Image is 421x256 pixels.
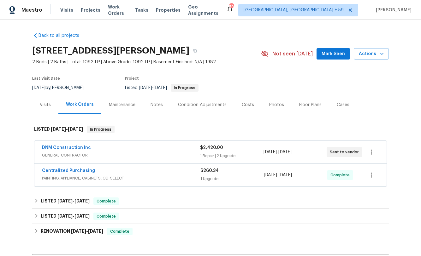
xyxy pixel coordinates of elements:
[229,4,234,10] div: 597
[57,214,73,218] span: [DATE]
[322,50,345,58] span: Mark Seen
[74,199,90,203] span: [DATE]
[71,229,103,233] span: -
[269,102,284,108] div: Photos
[354,48,389,60] button: Actions
[189,45,201,56] button: Copy Address
[32,32,93,39] a: Back to all projects
[88,229,103,233] span: [DATE]
[71,229,86,233] span: [DATE]
[317,48,350,60] button: Mark Seen
[109,102,135,108] div: Maintenance
[151,102,163,108] div: Notes
[125,86,199,90] span: Listed
[154,86,167,90] span: [DATE]
[188,4,218,16] span: Geo Assignments
[200,145,223,150] span: $2,420.00
[264,173,277,177] span: [DATE]
[108,228,132,235] span: Complete
[32,84,91,92] div: by [PERSON_NAME]
[178,102,227,108] div: Condition Adjustments
[200,176,264,182] div: 1 Upgrade
[299,102,322,108] div: Floor Plans
[200,168,219,173] span: $260.34
[21,7,42,13] span: Maestro
[32,86,45,90] span: [DATE]
[125,77,139,80] span: Project
[139,86,167,90] span: -
[57,199,90,203] span: -
[32,119,389,139] div: LISTED [DATE]-[DATE]In Progress
[57,214,90,218] span: -
[373,7,412,13] span: [PERSON_NAME]
[278,150,292,154] span: [DATE]
[32,209,389,224] div: LISTED [DATE]-[DATE]Complete
[264,149,292,155] span: -
[264,150,277,154] span: [DATE]
[41,197,90,205] h6: LISTED
[244,7,344,13] span: [GEOGRAPHIC_DATA], [GEOGRAPHIC_DATA] + 59
[34,126,83,133] h6: LISTED
[60,7,73,13] span: Visits
[279,173,292,177] span: [DATE]
[42,152,200,158] span: GENERAL_CONTRACTOR
[74,214,90,218] span: [DATE]
[51,127,83,131] span: -
[242,102,254,108] div: Costs
[200,153,263,159] div: 1 Repair | 2 Upgrade
[171,86,198,90] span: In Progress
[264,172,292,178] span: -
[139,86,152,90] span: [DATE]
[42,145,91,150] a: DNM Construction Inc
[330,172,352,178] span: Complete
[135,8,148,12] span: Tasks
[156,7,181,13] span: Properties
[94,198,118,204] span: Complete
[51,127,66,131] span: [DATE]
[94,213,118,219] span: Complete
[57,199,73,203] span: [DATE]
[337,102,349,108] div: Cases
[359,50,384,58] span: Actions
[32,224,389,239] div: RENOVATION [DATE]-[DATE]Complete
[81,7,100,13] span: Projects
[330,149,361,155] span: Sent to vendor
[87,126,114,133] span: In Progress
[66,101,94,108] div: Work Orders
[108,4,127,16] span: Work Orders
[41,228,103,235] h6: RENOVATION
[41,213,90,220] h6: LISTED
[272,51,313,57] span: Not seen [DATE]
[32,77,60,80] span: Last Visit Date
[32,59,261,65] span: 2 Beds | 2 Baths | Total: 1092 ft² | Above Grade: 1092 ft² | Basement Finished: N/A | 1982
[68,127,83,131] span: [DATE]
[42,168,95,173] a: Centralized Purchasing
[42,175,200,181] span: PAINTING, APPLIANCE, CABINETS, OD_SELECT
[32,48,189,54] h2: [STREET_ADDRESS][PERSON_NAME]
[40,102,51,108] div: Visits
[32,194,389,209] div: LISTED [DATE]-[DATE]Complete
